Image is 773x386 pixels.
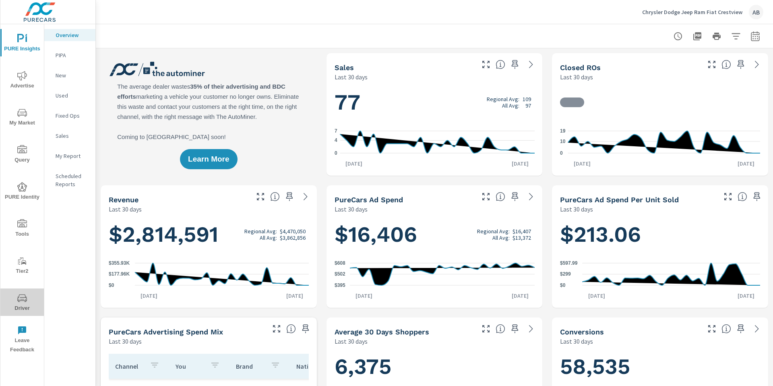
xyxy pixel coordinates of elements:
[721,60,731,69] span: Number of Repair Orders Closed by the selected dealership group over the selected time range. [So...
[135,292,163,300] p: [DATE]
[560,204,593,214] p: Last 30 days
[270,192,280,201] span: Total sales revenue over the selected date range. [Source: This data is sourced from the dealer’s...
[750,190,763,203] span: Save this to your personalized report
[109,328,223,336] h5: PureCars Advertising Spend Mix
[560,353,760,380] h1: 58,535
[480,322,492,335] button: Make Fullscreen
[523,96,531,102] p: 109
[335,72,368,82] p: Last 30 days
[560,72,593,82] p: Last 30 days
[335,63,354,72] h5: Sales
[508,58,521,71] span: Save this to your personalized report
[44,89,95,102] div: Used
[44,170,95,190] div: Scheduled Reports
[560,63,601,72] h5: Closed ROs
[0,24,44,358] div: nav menu
[109,195,138,204] h5: Revenue
[738,192,747,201] span: Average cost of advertising per each vehicle sold at the dealer over the selected date range. The...
[642,8,742,16] p: Chrysler Dodge Jeep Ram Fiat Crestview
[109,260,130,266] text: $355.93K
[109,221,309,248] h1: $2,814,591
[496,192,505,201] span: Total cost of media for all PureCars channels for the selected dealership group over the selected...
[56,51,89,59] p: PIPA
[477,228,510,235] p: Regional Avg:
[750,58,763,71] a: See more details in report
[44,110,95,122] div: Fixed Ops
[335,128,337,134] text: 7
[56,112,89,120] p: Fixed Ops
[734,322,747,335] span: Save this to your personalized report
[299,190,312,203] a: See more details in report
[335,150,337,156] text: 0
[487,96,519,102] p: Regional Avg:
[3,34,41,54] span: PURE Insights
[335,336,368,346] p: Last 30 days
[335,260,345,266] text: $608
[749,5,763,19] div: AB
[513,228,531,235] p: $16,407
[560,328,604,336] h5: Conversions
[492,235,510,241] p: All Avg:
[508,190,521,203] span: Save this to your personalized report
[525,322,537,335] a: See more details in report
[244,228,277,235] p: Regional Avg:
[44,49,95,61] div: PIPA
[728,28,744,44] button: Apply Filters
[732,160,760,168] p: [DATE]
[560,195,679,204] h5: PureCars Ad Spend Per Unit Sold
[335,204,368,214] p: Last 30 days
[109,282,114,288] text: $0
[335,195,403,204] h5: PureCars Ad Spend
[560,282,566,288] text: $0
[732,292,760,300] p: [DATE]
[44,29,95,41] div: Overview
[3,256,41,276] span: Tier2
[176,362,204,370] p: You
[525,58,537,71] a: See more details in report
[3,108,41,128] span: My Market
[270,322,283,335] button: Make Fullscreen
[525,102,531,109] p: 97
[750,322,763,335] a: See more details in report
[560,336,593,346] p: Last 30 days
[3,145,41,165] span: Query
[480,190,492,203] button: Make Fullscreen
[705,322,718,335] button: Make Fullscreen
[705,58,718,71] button: Make Fullscreen
[480,58,492,71] button: Make Fullscreen
[335,271,345,277] text: $502
[568,160,596,168] p: [DATE]
[3,71,41,91] span: Advertise
[280,228,306,235] p: $4,470,050
[3,326,41,355] span: Leave Feedback
[560,150,563,156] text: 0
[560,221,760,248] h1: $213.06
[335,221,535,248] h1: $16,406
[340,160,368,168] p: [DATE]
[3,182,41,202] span: PURE Identity
[560,260,578,266] text: $597.99
[560,139,566,144] text: 10
[560,272,571,277] text: $299
[44,130,95,142] div: Sales
[508,322,521,335] span: Save this to your personalized report
[56,31,89,39] p: Overview
[583,292,611,300] p: [DATE]
[254,190,267,203] button: Make Fullscreen
[335,353,535,380] h1: 6,375
[281,292,309,300] p: [DATE]
[506,160,534,168] p: [DATE]
[335,89,535,116] h1: 77
[109,336,142,346] p: Last 30 days
[56,71,89,79] p: New
[496,324,505,334] span: A rolling 30 day total of daily Shoppers on the dealership website, averaged over the selected da...
[109,204,142,214] p: Last 30 days
[280,235,306,241] p: $3,862,856
[56,132,89,140] p: Sales
[721,324,731,334] span: The number of dealer-specified goals completed by a visitor. [Source: This data is provided by th...
[496,60,505,69] span: Number of vehicles sold by the dealership over the selected date range. [Source: This data is sou...
[335,282,345,288] text: $395
[3,293,41,313] span: Driver
[44,69,95,81] div: New
[721,190,734,203] button: Make Fullscreen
